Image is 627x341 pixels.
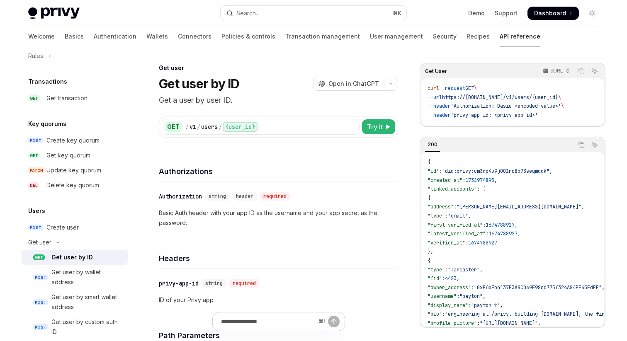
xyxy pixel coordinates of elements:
[445,213,448,219] span: :
[448,213,468,219] span: "email"
[28,225,43,231] span: POST
[205,280,223,287] span: string
[428,103,451,109] span: --header
[549,168,552,174] span: ,
[518,230,520,237] span: ,
[558,94,561,101] span: \
[589,140,600,150] button: Ask AI
[146,27,168,46] a: Wallets
[328,316,340,327] button: Send message
[22,163,128,178] a: PATCHUpdate key quorum
[22,148,128,163] a: GETGet key quorum
[221,312,315,331] input: Ask a question...
[468,239,497,246] span: 1674788927
[65,27,84,46] a: Basics
[465,239,468,246] span: :
[28,77,67,87] h5: Transactions
[428,112,451,119] span: --header
[428,186,477,192] span: "linked_accounts"
[393,10,401,17] span: ⌘ K
[51,252,93,262] div: Get user by ID
[428,177,462,184] span: "created_at"
[159,253,398,264] h4: Headers
[462,177,465,184] span: :
[46,150,90,160] div: Get key quorum
[538,320,541,326] span: ,
[486,230,488,237] span: :
[28,182,39,189] span: DEL
[477,320,480,326] span: :
[457,203,581,210] span: "[PERSON_NAME][EMAIL_ADDRESS][DOMAIN_NAME]"
[22,314,128,339] a: POSTGet user by custom auth ID
[159,192,202,201] div: Authorization
[201,123,218,131] div: users
[428,213,445,219] span: "type"
[22,91,128,106] a: GETGet transaction
[576,66,587,77] button: Copy the contents from the code block
[474,284,602,291] span: "0xE6bFb4137F3A8C069F98cc775f324A84FE45FdFF"
[465,85,474,92] span: GET
[428,230,486,237] span: "latest_verified_at"
[442,311,445,317] span: :
[480,266,483,273] span: ,
[51,267,123,287] div: Get user by wallet address
[178,27,211,46] a: Connectors
[221,6,406,21] button: Open search
[561,103,564,109] span: \
[454,203,457,210] span: :
[46,222,79,232] div: Create user
[28,206,45,216] h5: Users
[477,186,486,192] span: : [
[483,293,486,300] span: ,
[465,177,494,184] span: 1731974895
[439,85,465,92] span: --request
[428,203,454,210] span: "address"
[22,178,128,193] a: DELDelete key quorum
[480,320,538,326] span: "[URL][DOMAIN_NAME]"
[428,222,483,228] span: "first_verified_at"
[28,119,66,129] h5: Key quorums
[229,279,259,288] div: required
[425,140,440,150] div: 200
[46,93,87,103] div: Get transaction
[428,85,439,92] span: curl
[428,168,439,174] span: "id"
[428,248,433,255] span: },
[488,230,518,237] span: 1674788927
[451,112,538,119] span: 'privy-app-id: <privy-app-id>'
[51,317,123,337] div: Get user by custom auth ID
[22,133,128,148] a: POSTCreate key quorum
[236,8,260,18] div: Search...
[457,275,459,282] span: ,
[459,293,483,300] span: "payton"
[474,85,477,92] span: \
[33,324,48,330] span: POST
[534,9,566,17] span: Dashboard
[236,193,253,200] span: header
[51,292,123,312] div: Get user by smart wallet address
[159,295,398,305] p: ID of your Privy app.
[500,302,503,309] span: ,
[467,27,490,46] a: Recipes
[439,168,442,174] span: :
[494,177,497,184] span: ,
[159,166,398,177] h4: Authorizations
[471,302,500,309] span: "payton ↑"
[94,27,136,46] a: Authentication
[442,275,445,282] span: :
[468,9,485,17] a: Demo
[428,320,477,326] span: "profile_picture"
[468,302,471,309] span: :
[550,68,563,74] p: cURL
[425,68,447,75] span: Get User
[223,122,258,132] div: {user_id}
[159,76,240,91] h1: Get user by ID
[22,220,128,235] a: POSTCreate user
[28,27,55,46] a: Welcome
[483,222,486,228] span: :
[370,27,423,46] a: User management
[219,123,222,131] div: /
[445,266,448,273] span: :
[33,299,48,305] span: POST
[22,265,128,290] a: POSTGet user by wallet address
